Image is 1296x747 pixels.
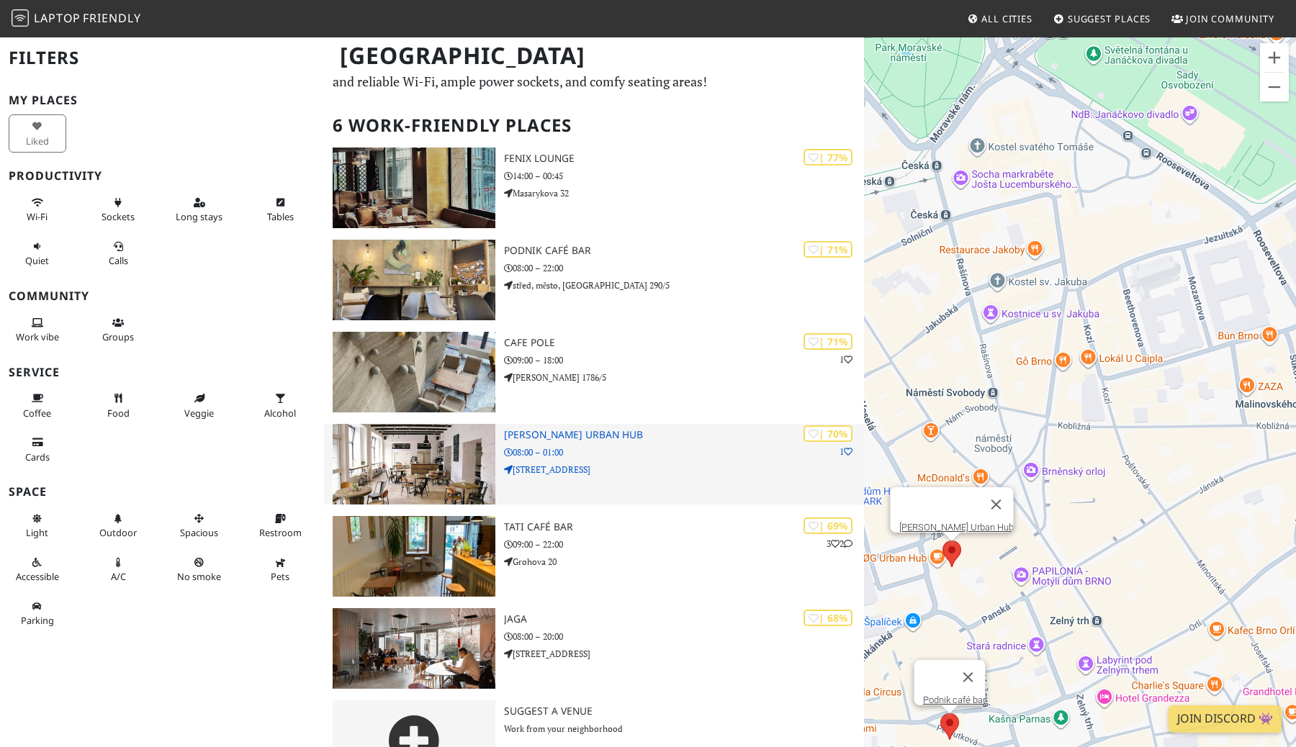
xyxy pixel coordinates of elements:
[25,451,50,463] span: Credit cards
[504,186,864,200] p: Masarykova 32
[504,371,864,384] p: [PERSON_NAME] 1786/5
[21,614,54,627] span: Parking
[177,570,221,583] span: Smoke free
[102,210,135,223] span: Power sockets
[333,424,495,504] img: SKØG Urban Hub
[504,429,864,441] h3: [PERSON_NAME] Urban Hub
[90,386,148,425] button: Food
[1166,6,1280,32] a: Join Community
[504,705,864,717] h3: Suggest a Venue
[504,353,864,367] p: 09:00 – 18:00
[333,516,495,597] img: TATI Café Bar
[184,407,214,420] span: Veggie
[1048,6,1157,32] a: Suggest Places
[90,191,148,229] button: Sockets
[176,210,222,223] span: Long stays
[9,169,315,183] h3: Productivity
[804,610,852,626] div: | 68%
[504,169,864,183] p: 14:00 – 00:45
[9,551,66,589] button: Accessible
[804,333,852,350] div: | 71%
[333,608,495,689] img: JAGA
[252,507,310,545] button: Restroom
[324,608,864,689] a: JAGA | 68% JAGA 08:00 – 20:00 [STREET_ADDRESS]
[504,261,864,275] p: 08:00 – 22:00
[328,36,861,76] h1: [GEOGRAPHIC_DATA]
[9,36,315,80] h2: Filters
[324,332,864,412] a: cafe POLE | 71% 1 cafe POLE 09:00 – 18:00 [PERSON_NAME] 1786/5
[264,407,296,420] span: Alcohol
[840,353,852,366] p: 1
[504,521,864,533] h3: TATI Café Bar
[333,332,495,412] img: cafe POLE
[951,660,986,694] button: Close
[504,337,864,349] h3: cafe POLE
[90,507,148,545] button: Outdoor
[171,551,228,589] button: No smoke
[252,386,310,425] button: Alcohol
[504,538,864,551] p: 09:00 – 22:00
[333,104,855,148] h2: 6 Work-Friendly Places
[1260,73,1289,101] button: Zoom out
[333,240,495,320] img: Podnik café bar
[827,537,852,551] p: 3 2
[504,630,864,643] p: 08:00 – 20:00
[9,386,66,425] button: Coffee
[267,210,294,223] span: Work-friendly tables
[12,9,29,27] img: LaptopFriendly
[504,245,864,257] h3: Podnik café bar
[9,594,66,633] button: Parking
[102,330,134,343] span: Group tables
[961,6,1038,32] a: All Cities
[27,210,48,223] span: Stable Wi-Fi
[1068,12,1151,25] span: Suggest Places
[9,191,66,229] button: Wi-Fi
[979,487,1014,522] button: Close
[252,551,310,589] button: Pets
[1260,43,1289,72] button: Zoom in
[34,10,81,26] span: Laptop
[252,191,310,229] button: Tables
[9,311,66,349] button: Work vibe
[90,235,148,273] button: Calls
[923,694,986,705] a: Podnik café bar
[840,445,852,458] p: 1
[171,386,228,425] button: Veggie
[16,570,59,583] span: Accessible
[99,526,137,539] span: Outdoor area
[9,366,315,379] h3: Service
[16,330,59,343] span: People working
[804,425,852,442] div: | 70%
[504,153,864,165] h3: Fenix Lounge
[504,555,864,569] p: Grohova 20
[504,722,864,735] p: Work from your neighborhood
[271,570,289,583] span: Pet friendly
[9,289,315,303] h3: Community
[1186,12,1274,25] span: Join Community
[180,526,218,539] span: Spacious
[109,254,128,267] span: Video/audio calls
[171,507,228,545] button: Spacious
[9,94,315,107] h3: My Places
[804,149,852,166] div: | 77%
[981,12,1032,25] span: All Cities
[171,191,228,229] button: Long stays
[1169,705,1282,733] a: Join Discord 👾
[90,551,148,589] button: A/C
[504,445,864,459] p: 08:00 – 01:00
[25,254,49,267] span: Quiet
[9,430,66,468] button: Cards
[9,235,66,273] button: Quiet
[324,148,864,228] a: Fenix Lounge | 77% Fenix Lounge 14:00 – 00:45 Masarykova 32
[333,148,495,228] img: Fenix Lounge
[26,526,48,539] span: Natural light
[9,485,315,499] h3: Space
[504,463,864,476] p: [STREET_ADDRESS]
[324,424,864,504] a: SKØG Urban Hub | 70% 1 [PERSON_NAME] Urban Hub 08:00 – 01:00 [STREET_ADDRESS]
[504,279,864,292] p: střed, město, [GEOGRAPHIC_DATA] 290/5
[804,517,852,534] div: | 69%
[324,516,864,597] a: TATI Café Bar | 69% 32 TATI Café Bar 09:00 – 22:00 Grohova 20
[9,507,66,545] button: Light
[504,613,864,625] h3: JAGA
[111,570,126,583] span: Air conditioned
